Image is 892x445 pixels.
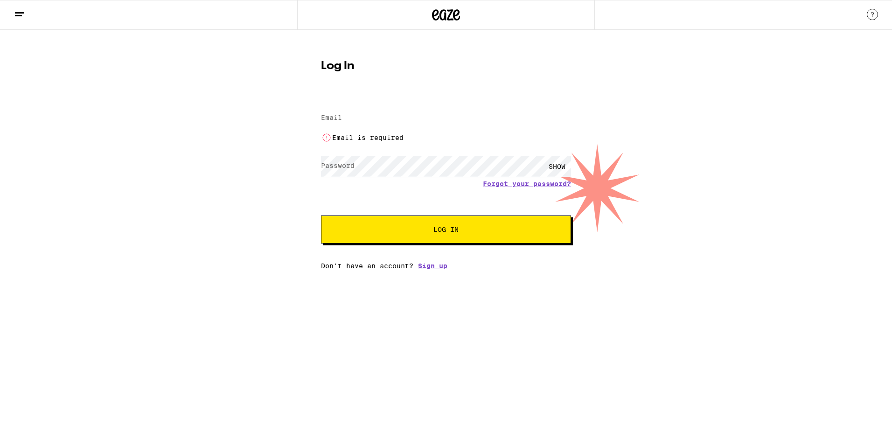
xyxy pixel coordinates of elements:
div: Don't have an account? [321,262,571,270]
input: Email [321,108,571,129]
a: Sign up [418,262,447,270]
label: Password [321,162,355,169]
a: Forgot your password? [483,180,571,188]
label: Email [321,114,342,121]
span: Log In [433,226,459,233]
li: Email is required [321,132,571,143]
span: Hi. Need any help? [6,7,67,14]
h1: Log In [321,61,571,72]
div: SHOW [543,156,571,177]
button: Log In [321,216,571,243]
